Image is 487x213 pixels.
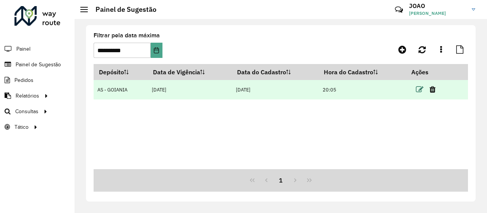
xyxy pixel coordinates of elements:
[430,84,436,94] a: Excluir
[409,2,466,10] h3: JOAO
[16,61,61,69] span: Painel de Sugestão
[15,107,38,115] span: Consultas
[94,80,148,99] td: AS - GOIANIA
[232,80,319,99] td: [DATE]
[232,64,319,80] th: Data do Cadastro
[319,80,406,99] td: 20:05
[406,64,452,80] th: Ações
[88,5,156,14] h2: Painel de Sugestão
[409,10,466,17] span: [PERSON_NAME]
[274,173,288,187] button: 1
[148,80,232,99] td: [DATE]
[16,92,39,100] span: Relatórios
[319,64,406,80] th: Hora do Cadastro
[148,64,232,80] th: Data de Vigência
[94,64,148,80] th: Depósito
[391,2,407,18] a: Contato Rápido
[14,76,33,84] span: Pedidos
[94,31,160,40] label: Filtrar pela data máxima
[14,123,29,131] span: Tático
[151,43,162,58] button: Choose Date
[416,84,423,94] a: Editar
[16,45,30,53] span: Painel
